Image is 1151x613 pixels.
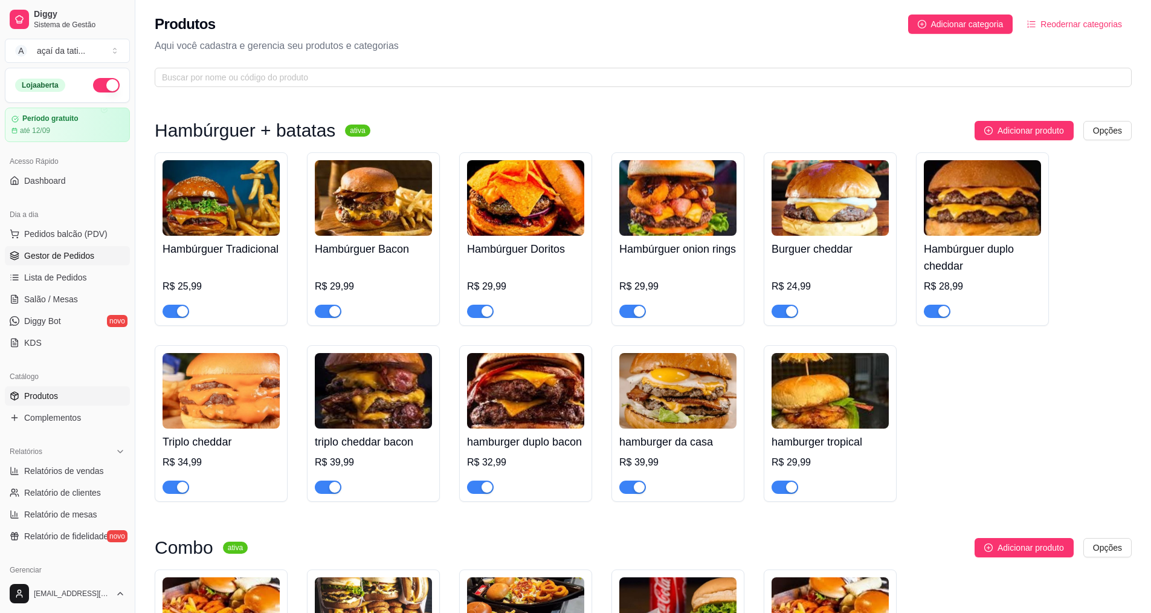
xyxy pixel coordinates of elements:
[1027,20,1036,28] span: ordered-list
[315,433,432,450] h4: triplo cheddar bacon
[467,279,584,294] div: R$ 29,99
[163,241,280,258] h4: Hambúrguer Tradicional
[1093,541,1122,554] span: Opções
[924,279,1041,294] div: R$ 28,99
[619,433,737,450] h4: hamburger da casa
[163,160,280,236] img: product-image
[345,125,370,137] sup: ativa
[155,123,335,138] h3: Hambúrguer + batatas
[467,433,584,450] h4: hamburger duplo bacon
[24,293,78,305] span: Salão / Mesas
[918,20,926,28] span: plus-circle
[24,412,81,424] span: Complementos
[5,386,130,406] a: Produtos
[315,455,432,470] div: R$ 39,99
[24,508,97,521] span: Relatório de mesas
[5,483,130,502] a: Relatório de clientes
[93,78,120,92] button: Alterar Status
[1040,18,1122,31] span: Reodernar categorias
[619,279,737,294] div: R$ 29,99
[10,447,42,456] span: Relatórios
[5,527,130,546] a: Relatório de fidelidadenovo
[924,241,1041,274] h4: Hambúrguer duplo cheddar
[24,487,101,499] span: Relatório de clientes
[5,408,130,427] a: Complementos
[24,271,87,284] span: Lista de Pedidos
[998,124,1064,137] span: Adicionar produto
[5,39,130,63] button: Select a team
[20,126,50,135] article: até 12/09
[984,126,993,135] span: plus-circle
[467,353,584,429] img: product-image
[619,241,737,258] h4: Hambúrguer onion rings
[163,433,280,450] h4: Triplo cheddar
[619,353,737,429] img: product-image
[984,543,993,552] span: plus-circle
[155,15,216,34] h2: Produtos
[5,224,130,244] button: Pedidos balcão (PDV)
[24,530,108,542] span: Relatório de fidelidade
[1083,121,1132,140] button: Opções
[772,433,889,450] h4: hamburger tropical
[772,279,889,294] div: R$ 24,99
[315,241,432,258] h4: Hambúrguer Bacon
[5,560,130,580] div: Gerenciar
[24,175,66,187] span: Dashboard
[924,160,1041,236] img: product-image
[5,311,130,331] a: Diggy Botnovo
[467,455,584,470] div: R$ 32,99
[467,241,584,258] h4: Hambúrguer Doritos
[772,160,889,236] img: product-image
[15,45,27,57] span: A
[34,9,125,20] span: Diggy
[5,367,130,386] div: Catálogo
[37,45,85,57] div: açaí da tati ...
[315,279,432,294] div: R$ 29,99
[5,205,130,224] div: Dia a dia
[908,15,1013,34] button: Adicionar categoria
[163,353,280,429] img: product-image
[1083,538,1132,557] button: Opções
[5,108,130,142] a: Período gratuitoaté 12/09
[5,171,130,190] a: Dashboard
[619,160,737,236] img: product-image
[772,455,889,470] div: R$ 29,99
[5,461,130,481] a: Relatórios de vendas
[24,250,94,262] span: Gestor de Pedidos
[5,246,130,265] a: Gestor de Pedidos
[315,353,432,429] img: product-image
[1017,15,1132,34] button: Reodernar categorias
[155,39,1132,53] p: Aqui você cadastra e gerencia seu produtos e categorias
[163,279,280,294] div: R$ 25,99
[772,241,889,258] h4: Burguer cheddar
[5,579,130,608] button: [EMAIL_ADDRESS][DOMAIN_NAME]
[998,541,1064,554] span: Adicionar produto
[155,540,213,555] h3: Combo
[975,538,1074,557] button: Adicionar produto
[931,18,1004,31] span: Adicionar categoria
[467,160,584,236] img: product-image
[1093,124,1122,137] span: Opções
[22,114,79,123] article: Período gratuito
[24,228,108,240] span: Pedidos balcão (PDV)
[619,455,737,470] div: R$ 39,99
[5,152,130,171] div: Acesso Rápido
[34,589,111,598] span: [EMAIL_ADDRESS][DOMAIN_NAME]
[34,20,125,30] span: Sistema de Gestão
[5,505,130,524] a: Relatório de mesas
[5,333,130,352] a: KDS
[315,160,432,236] img: product-image
[24,465,104,477] span: Relatórios de vendas
[223,542,248,554] sup: ativa
[162,71,1115,84] input: Buscar por nome ou código do produto
[24,337,42,349] span: KDS
[15,79,65,92] div: Loja aberta
[163,455,280,470] div: R$ 34,99
[5,290,130,309] a: Salão / Mesas
[24,390,58,402] span: Produtos
[5,268,130,287] a: Lista de Pedidos
[975,121,1074,140] button: Adicionar produto
[24,315,61,327] span: Diggy Bot
[772,353,889,429] img: product-image
[5,5,130,34] a: DiggySistema de Gestão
